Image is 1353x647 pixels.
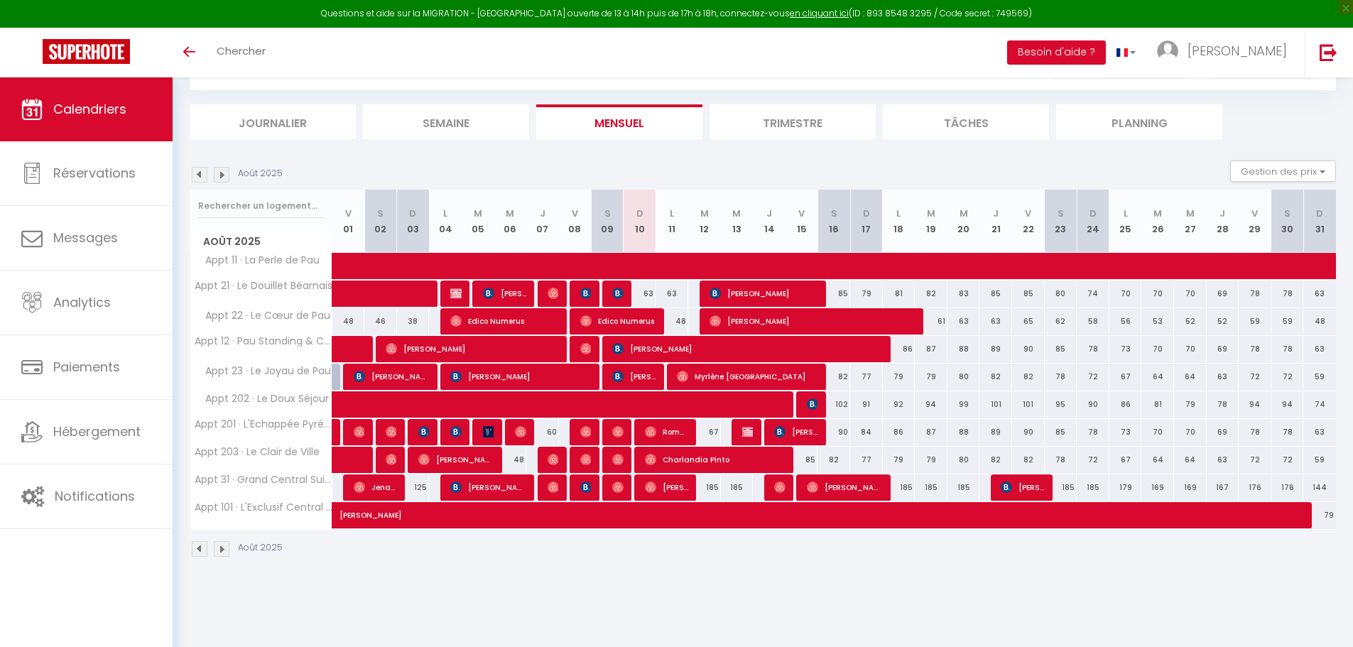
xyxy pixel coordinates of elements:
span: [PERSON_NAME] [339,494,1320,521]
th: 04 [429,190,462,253]
div: 78 [1077,419,1109,445]
span: [PERSON_NAME] [612,418,623,445]
abbr: V [572,207,578,220]
span: PEYRE-POUTOU [PERSON_NAME] [418,418,429,445]
li: Journalier [190,104,356,139]
span: [PERSON_NAME] [450,280,461,307]
div: 91 [850,391,883,418]
th: 19 [915,190,947,253]
span: Appt 202 · Le Doux Séjour [192,391,332,407]
div: 73 [1109,419,1142,445]
abbr: M [1186,207,1195,220]
abbr: M [732,207,741,220]
p: Août 2025 [238,541,283,555]
span: Appt 21 · Le Douillet Béarnais [192,281,332,291]
p: Août 2025 [238,167,283,180]
span: Charlandia Pinto [645,446,786,473]
th: 10 [624,190,656,253]
div: 78 [1045,447,1077,473]
div: 48 [1303,308,1336,335]
span: [PERSON_NAME] [354,418,364,445]
span: [PERSON_NAME] [742,418,753,445]
th: 31 [1303,190,1336,253]
div: 70 [1174,336,1207,362]
div: 85 [1045,336,1077,362]
span: [PERSON_NAME] [645,474,688,501]
div: 92 [883,391,915,418]
span: [PERSON_NAME] [515,418,526,445]
span: [PERSON_NAME] [774,474,785,501]
th: 30 [1271,190,1304,253]
div: 48 [656,308,688,335]
abbr: S [1284,207,1290,220]
div: 69 [1207,336,1239,362]
img: Super Booking [43,39,130,64]
span: [PERSON_NAME] [386,418,396,445]
span: [PERSON_NAME] [807,391,817,418]
th: 11 [656,190,688,253]
span: [PERSON_NAME] [450,474,526,501]
a: ... [PERSON_NAME] [1146,28,1305,77]
div: 78 [1207,391,1239,418]
div: 67 [688,419,721,445]
div: 185 [915,474,947,501]
span: Jenani N [354,474,397,501]
abbr: S [831,207,837,220]
span: [PERSON_NAME] [1001,474,1044,501]
div: 70 [1174,419,1207,445]
div: 80 [947,447,980,473]
abbr: D [636,207,643,220]
abbr: M [474,207,482,220]
div: 79 [850,281,883,307]
div: 61 [915,308,947,335]
span: [PERSON_NAME] [1188,42,1287,60]
div: 185 [947,474,980,501]
div: 78 [1077,336,1109,362]
th: 22 [1012,190,1045,253]
div: 48 [494,447,526,473]
abbr: S [604,207,611,220]
span: Analytics [53,293,111,311]
div: 80 [947,364,980,390]
div: 82 [817,447,850,473]
span: [PERSON_NAME] [418,446,494,473]
abbr: L [670,207,674,220]
span: [PERSON_NAME] [548,474,558,501]
div: 63 [656,281,688,307]
div: 72 [1239,447,1271,473]
span: Appt 201 · L'Échappée Pyrénéenne [192,419,335,430]
div: 86 [1109,391,1142,418]
div: 185 [1045,474,1077,501]
span: [PERSON_NAME] [483,280,526,307]
div: 73 [1109,336,1142,362]
div: 59 [1271,308,1304,335]
div: 78 [1045,364,1077,390]
abbr: M [927,207,935,220]
div: 179 [1109,474,1142,501]
th: 24 [1077,190,1109,253]
div: 78 [1271,336,1304,362]
div: 52 [1174,308,1207,335]
div: 87 [915,419,947,445]
abbr: J [540,207,545,220]
div: 81 [883,281,915,307]
li: Planning [1056,104,1222,139]
abbr: L [896,207,901,220]
div: 78 [1271,281,1304,307]
div: 56 [1109,308,1142,335]
div: 62 [1045,308,1077,335]
th: 21 [979,190,1012,253]
span: [PERSON_NAME] [450,418,461,445]
span: [PERSON_NAME] [774,418,817,445]
button: Gestion des prix [1230,161,1336,182]
th: 25 [1109,190,1142,253]
div: 64 [1141,364,1174,390]
div: 78 [1239,336,1271,362]
li: Tâches [883,104,1049,139]
div: 63 [1303,281,1336,307]
div: 70 [1109,281,1142,307]
div: 99 [947,391,980,418]
div: 72 [1077,447,1109,473]
div: 79 [883,447,915,473]
div: 90 [1012,336,1045,362]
